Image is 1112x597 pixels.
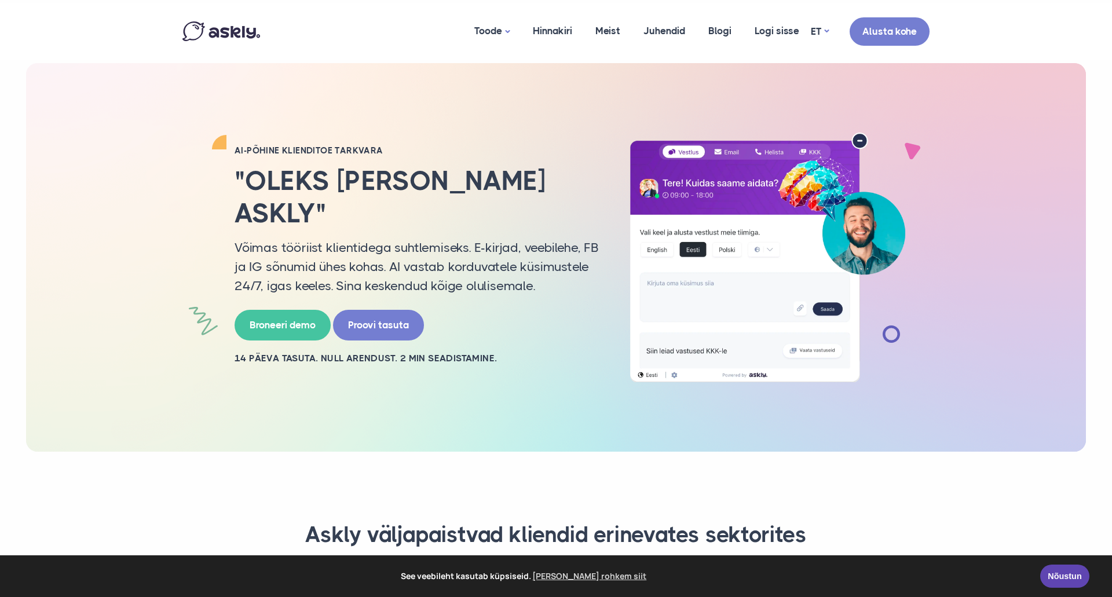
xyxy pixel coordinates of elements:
[521,3,584,59] a: Hinnakiri
[850,17,930,46] a: Alusta kohe
[632,3,697,59] a: Juhendid
[1040,565,1089,588] a: Nõustun
[697,3,743,59] a: Blogi
[235,238,599,295] p: Võimas tööriist klientidega suhtlemiseks. E-kirjad, veebilehe, FB ja IG sõnumid ühes kohas. AI va...
[617,133,918,383] img: AI multilingual chat
[463,3,521,60] a: Toode
[811,23,829,40] a: ET
[235,352,599,365] h2: 14 PÄEVA TASUTA. NULL ARENDUST. 2 MIN SEADISTAMINE.
[584,3,632,59] a: Meist
[17,567,1032,585] span: See veebileht kasutab küpsiseid.
[333,310,424,340] a: Proovi tasuta
[235,145,599,156] h2: AI-PÕHINE KLIENDITOE TARKVARA
[743,3,811,59] a: Logi sisse
[197,521,915,549] h3: Askly väljapaistvad kliendid erinevates sektorites
[235,165,599,229] h2: "Oleks [PERSON_NAME] Askly"
[531,567,649,585] a: learn more about cookies
[182,21,260,41] img: Askly
[235,310,331,340] a: Broneeri demo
